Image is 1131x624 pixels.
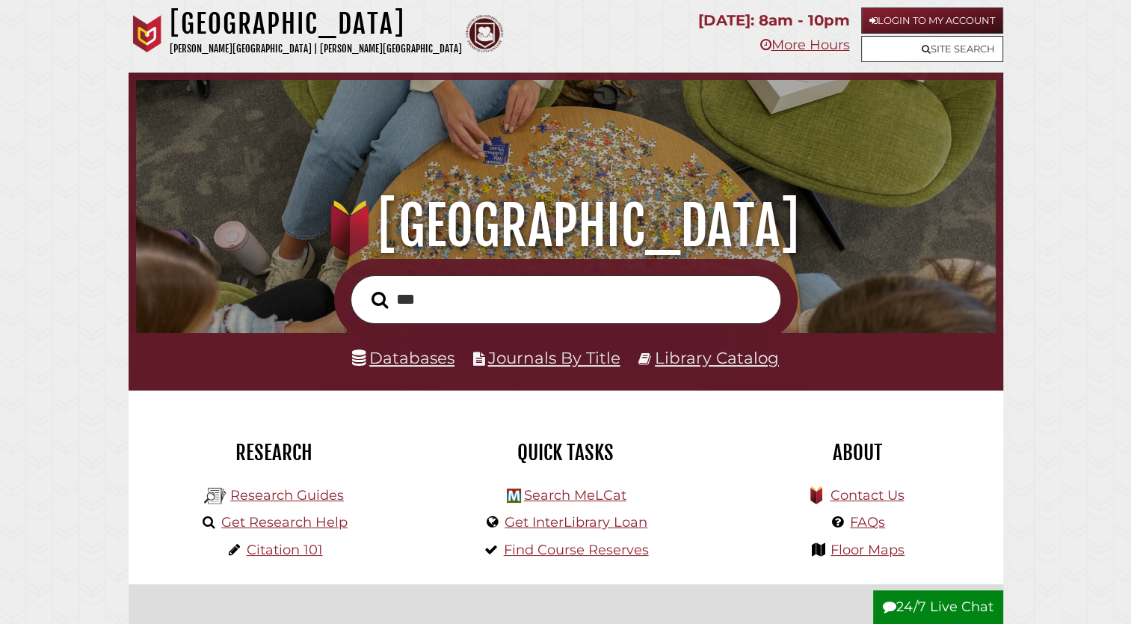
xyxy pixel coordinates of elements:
[507,489,521,503] img: Hekman Library Logo
[830,542,905,558] a: Floor Maps
[170,40,462,58] p: [PERSON_NAME][GEOGRAPHIC_DATA] | [PERSON_NAME][GEOGRAPHIC_DATA]
[140,440,409,465] h2: Research
[523,487,626,504] a: Search MeLCat
[230,487,344,504] a: Research Guides
[504,542,649,558] a: Find Course Reserves
[723,440,992,465] h2: About
[698,7,849,34] p: [DATE]: 8am - 10pm
[850,514,885,530] a: FAQs
[247,542,323,558] a: Citation 101
[170,7,462,40] h1: [GEOGRAPHIC_DATA]
[221,514,348,530] a: Get Research Help
[152,193,979,259] h1: [GEOGRAPHIC_DATA]
[466,15,503,52] img: Calvin Theological Seminary
[129,15,166,52] img: Calvin University
[364,287,395,313] button: Search
[759,37,849,53] a: More Hours
[204,485,226,507] img: Hekman Library Logo
[655,348,779,367] a: Library Catalog
[830,487,904,504] a: Contact Us
[488,348,620,367] a: Journals By Title
[431,440,700,465] h2: Quick Tasks
[861,7,1003,34] a: Login to My Account
[352,348,454,367] a: Databases
[372,290,388,308] i: Search
[861,36,1003,62] a: Site Search
[505,514,647,530] a: Get InterLibrary Loan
